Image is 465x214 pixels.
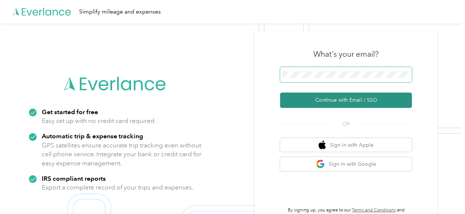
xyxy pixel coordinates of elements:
div: Simplify mileage and expenses [79,7,161,16]
button: Continue with Email / SSO [280,93,412,108]
button: apple logoSign in with Apple [280,138,412,152]
a: Terms and Conditions [352,207,396,213]
strong: Get started for free [42,108,98,116]
strong: Automatic trip & expense tracking [42,132,143,140]
strong: IRS compliant reports [42,174,106,182]
p: Easy set up with no credit card required [42,116,155,125]
img: apple logo [319,140,326,150]
span: OR [333,120,359,128]
img: google logo [316,159,325,169]
p: GPS satellites ensure accurate trip tracking even without cell phone service. Integrate your bank... [42,141,202,168]
p: Export a complete record of your trips and expenses. [42,183,193,192]
button: google logoSign in with Google [280,157,412,171]
h3: What's your email? [313,49,379,59]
